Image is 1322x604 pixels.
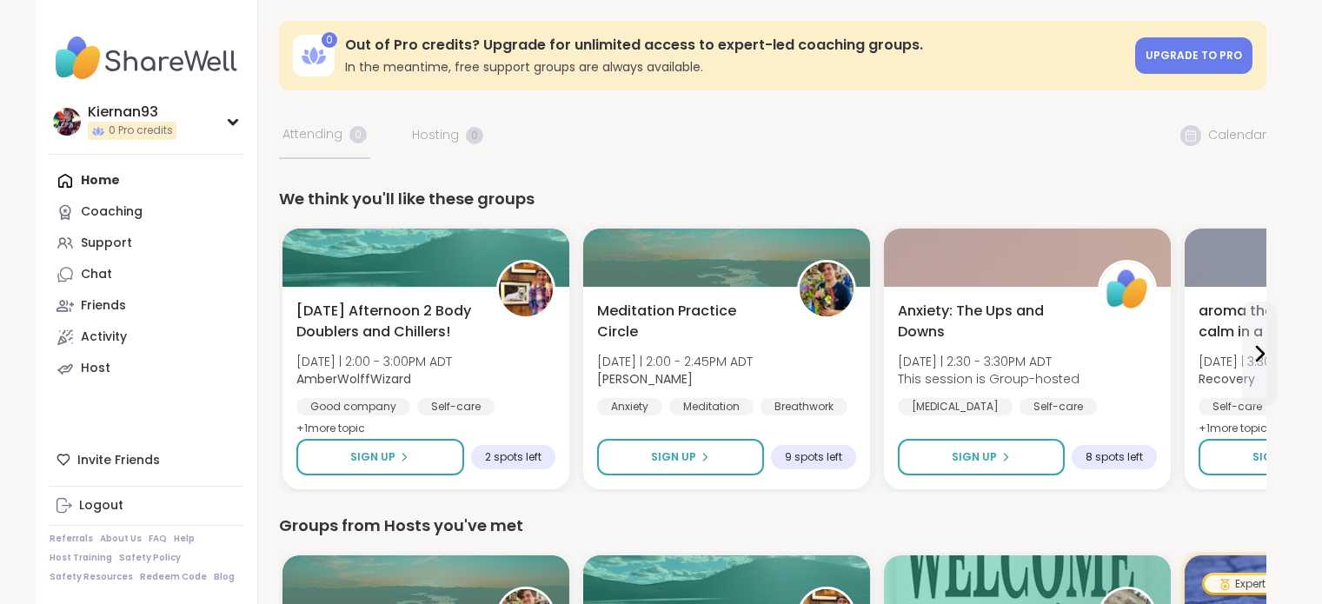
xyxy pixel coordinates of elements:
[53,108,81,136] img: Kiernan93
[296,353,452,370] span: [DATE] | 2:00 - 3:00PM ADT
[597,301,778,342] span: Meditation Practice Circle
[50,571,133,583] a: Safety Resources
[669,398,754,415] div: Meditation
[81,329,127,346] div: Activity
[1086,450,1143,464] span: 8 spots left
[597,439,764,475] button: Sign Up
[50,552,112,564] a: Host Training
[350,449,395,465] span: Sign Up
[952,449,997,465] span: Sign Up
[345,36,1125,55] h3: Out of Pro credits? Upgrade for unlimited access to expert-led coaching groups.
[1146,48,1242,63] span: Upgrade to Pro
[214,571,235,583] a: Blog
[149,533,167,545] a: FAQ
[79,497,123,514] div: Logout
[81,266,112,283] div: Chat
[345,58,1125,76] h3: In the meantime, free support groups are always available.
[109,123,173,138] span: 0 Pro credits
[50,322,243,353] a: Activity
[597,353,753,370] span: [DATE] | 2:00 - 2:45PM ADT
[50,444,243,475] div: Invite Friends
[1199,370,1255,388] b: Recovery
[417,398,495,415] div: Self-care
[296,301,477,342] span: [DATE] Afternoon 2 Body Doublers and Chillers!
[898,353,1080,370] span: [DATE] | 2:30 - 3:30PM ADT
[898,398,1013,415] div: [MEDICAL_DATA]
[140,571,207,583] a: Redeem Code
[81,235,132,252] div: Support
[119,552,181,564] a: Safety Policy
[499,262,553,316] img: AmberWolffWizard
[1199,398,1276,415] div: Self-care
[296,398,410,415] div: Good company
[50,259,243,290] a: Chat
[597,398,662,415] div: Anxiety
[50,490,243,521] a: Logout
[597,370,693,388] b: [PERSON_NAME]
[651,449,696,465] span: Sign Up
[898,301,1079,342] span: Anxiety: The Ups and Downs
[50,290,243,322] a: Friends
[322,32,337,48] div: 0
[785,450,842,464] span: 9 spots left
[1100,262,1154,316] img: ShareWell
[50,28,243,89] img: ShareWell Nav Logo
[81,297,126,315] div: Friends
[50,533,93,545] a: Referrals
[174,533,195,545] a: Help
[1020,398,1097,415] div: Self-care
[1252,449,1298,465] span: Sign Up
[296,439,464,475] button: Sign Up
[296,370,411,388] b: AmberWolffWizard
[279,514,1266,538] div: Groups from Hosts you've met
[898,439,1065,475] button: Sign Up
[485,450,541,464] span: 2 spots left
[761,398,847,415] div: Breathwork
[898,370,1080,388] span: This session is Group-hosted
[81,203,143,221] div: Coaching
[88,103,176,122] div: Kiernan93
[279,187,1266,211] div: We think you'll like these groups
[1135,37,1252,74] a: Upgrade to Pro
[50,353,243,384] a: Host
[50,196,243,228] a: Coaching
[800,262,854,316] img: Nicholas
[81,360,110,377] div: Host
[50,228,243,259] a: Support
[100,533,142,545] a: About Us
